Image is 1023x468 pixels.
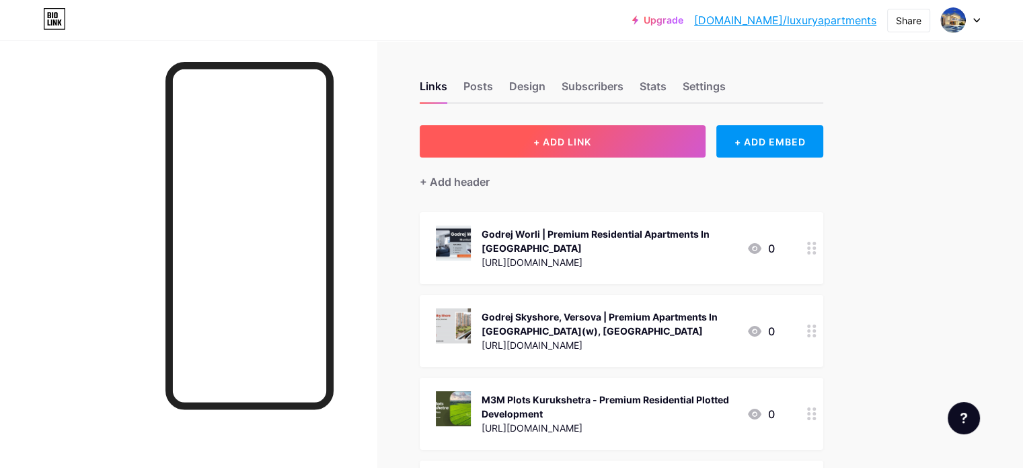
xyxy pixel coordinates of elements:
div: Subscribers [562,78,623,102]
span: + ADD LINK [533,136,591,147]
button: + ADD LINK [420,125,706,158]
div: 0 [747,323,775,339]
div: Links [420,78,447,102]
img: M3M Plots Kurukshetra - Premium Residential Plotted Development [436,391,471,426]
div: 0 [747,240,775,257]
img: Godrej Worli | Premium Residential Apartments In Mumbai [436,226,471,261]
div: [URL][DOMAIN_NAME] [482,255,736,269]
img: luxuryapartments [940,7,966,33]
div: [URL][DOMAIN_NAME] [482,421,736,435]
div: Settings [683,78,726,102]
div: 0 [747,406,775,422]
div: Godrej Skyshore, Versova | Premium Apartments In [GEOGRAPHIC_DATA](w), [GEOGRAPHIC_DATA] [482,310,736,338]
img: Godrej Skyshore, Versova | Premium Apartments In Andheri(w), Mumbai [436,308,471,343]
a: Upgrade [632,15,683,26]
a: [DOMAIN_NAME]/luxuryapartments [694,12,876,28]
div: Godrej Worli | Premium Residential Apartments In [GEOGRAPHIC_DATA] [482,227,736,255]
div: Share [896,13,921,28]
div: M3M Plots Kurukshetra - Premium Residential Plotted Development [482,393,736,421]
div: + ADD EMBED [716,125,823,158]
div: + Add header [420,174,490,190]
div: Design [509,78,545,102]
div: Posts [463,78,493,102]
div: Stats [640,78,667,102]
div: [URL][DOMAIN_NAME] [482,338,736,352]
